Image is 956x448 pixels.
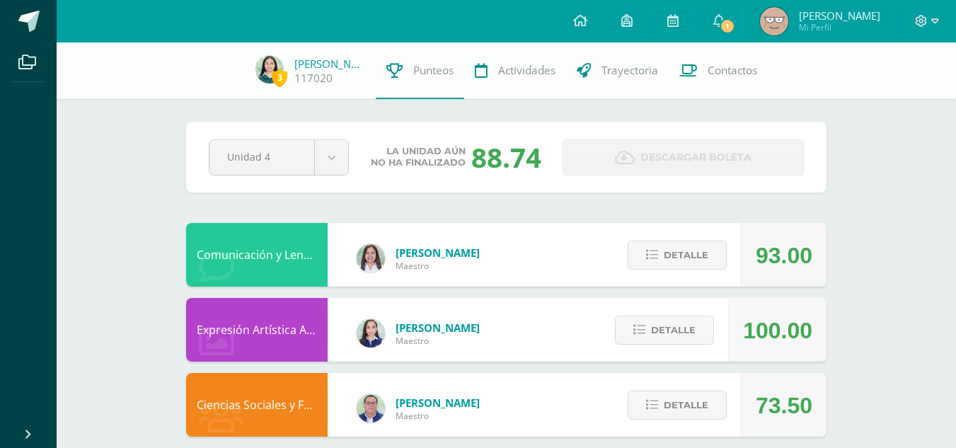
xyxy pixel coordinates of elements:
button: Detalle [628,241,727,270]
span: 3 [272,69,287,86]
span: [PERSON_NAME] [396,396,480,410]
button: Detalle [628,391,727,420]
img: 9884063c8ce2904d87970519c1c931b0.png [255,55,284,84]
span: [PERSON_NAME] [396,321,480,335]
div: 93.00 [756,224,812,287]
span: [PERSON_NAME] [396,246,480,260]
span: Unidad 4 [227,140,296,173]
div: 100.00 [743,299,812,362]
span: La unidad aún no ha finalizado [371,146,466,168]
div: Comunicación y Lenguaje, Inglés [186,223,328,287]
a: Contactos [669,42,768,99]
button: Detalle [615,316,714,345]
span: Maestro [396,260,480,272]
span: Trayectoria [601,63,658,78]
span: Actividades [498,63,555,78]
span: [PERSON_NAME] [799,8,880,23]
a: Punteos [376,42,464,99]
a: 117020 [294,71,333,86]
a: Unidad 4 [209,140,348,175]
img: c1c1b07ef08c5b34f56a5eb7b3c08b85.png [357,394,385,423]
span: Punteos [413,63,454,78]
span: 1 [719,18,735,34]
span: Mi Perfil [799,21,880,33]
span: Contactos [708,63,757,78]
div: Ciencias Sociales y Formación Ciudadana [186,373,328,437]
img: acecb51a315cac2de2e3deefdb732c9f.png [357,244,385,272]
span: Detalle [651,317,696,343]
img: a21251d25702a7064e3f2a9d6ddc28e4.png [760,7,788,35]
span: Detalle [664,392,708,418]
div: 73.50 [756,374,812,437]
div: Expresión Artística ARTES PLÁSTICAS [186,298,328,362]
a: Trayectoria [566,42,669,99]
div: 88.74 [471,139,541,176]
span: Maestro [396,410,480,422]
a: [PERSON_NAME] [294,57,365,71]
a: Actividades [464,42,566,99]
span: Descargar boleta [640,140,751,175]
span: Maestro [396,335,480,347]
img: 360951c6672e02766e5b7d72674f168c.png [357,319,385,348]
span: Detalle [664,242,708,268]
